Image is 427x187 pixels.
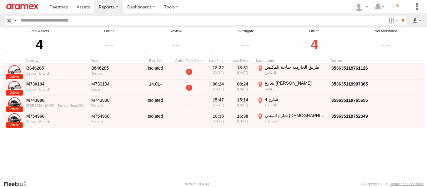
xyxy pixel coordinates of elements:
[210,28,281,34] div: Investigate
[283,34,346,55] div: Click to filter by Offline
[26,81,87,87] a: M730194
[207,58,229,63] div: Click to Sort
[91,120,136,124] div: Renault
[232,80,254,95] div: 08:24 [DATE]
[207,113,229,128] div: 16:38 [DATE]
[186,69,192,75] a: 1
[91,71,136,75] div: Toyota
[26,104,87,107] div: [PERSON_NAME] - Beirout Head Office
[26,97,87,103] a: M743880
[256,113,328,128] label: Click to View Event Location
[210,51,219,55] div: Assets that have not communicated with the server in the last 24hrs
[348,34,424,55] div: Click to filter by Not Monitored
[8,97,21,110] a: Click to View Asset Details
[256,58,328,63] div: Last Location
[352,2,370,12] div: Mazen Siblini
[90,58,137,63] div: Click to Sort
[143,51,152,55] div: Assets that have not communicated at least once with the server in the last 6hrs
[3,34,76,55] div: 4
[3,51,13,55] div: Total number of Enabled and Paused Assets
[256,80,328,95] label: Click to View Event Location
[91,104,136,107] div: Renault
[232,58,254,63] div: Click to Sort
[265,96,327,102] div: شارع 4
[78,34,141,55] div: Click to filter by Online
[186,85,192,91] a: 1
[348,28,424,34] div: Not Monitored
[26,87,87,91] div: Beqaa - Branch
[26,71,87,75] div: Beqaa - Branch
[331,66,368,71] a: Click to View Device Details
[331,81,368,86] a: Click to View Device Details
[265,103,327,107] div: الفياضية
[283,51,292,55] div: Assets that have not communicated at least once with the server in the last 48hrs
[232,96,254,111] div: 15:14 [DATE]
[386,16,399,25] label: Search Filter Options
[6,4,39,9] img: aramex-logo.svg
[185,182,209,186] div: Version: 306.00
[26,120,87,124] div: Beqaa - Branch
[265,64,327,70] div: طريق الحازميه ساحة المكلس
[8,113,21,126] a: Click to View Asset Details
[78,51,87,55] div: Number of assets that have communicated at least once in the last 6hrs
[232,64,254,79] div: 18:31 [DATE]
[256,96,328,111] label: Click to View Event Location
[143,28,208,34] div: Review
[232,113,254,128] div: 16:38 [DATE]
[331,114,368,119] a: Click to View Device Details
[265,71,327,75] div: المكلس
[265,80,327,86] div: شارع [PERSON_NAME]
[390,182,424,186] a: Terms and Conditions
[91,87,136,91] div: Dacia
[8,65,21,78] a: Click to View Asset Details
[13,16,18,25] label: Search Query
[91,97,136,103] div: M743880
[25,58,88,63] div: Click to Sort
[26,65,87,71] a: B646285
[140,58,171,63] div: Batt. (V)
[392,2,402,12] i: ?
[91,81,136,87] div: M730194
[207,80,229,95] div: 08:24 [DATE]
[143,34,208,55] div: Click to filter by Review
[3,181,32,187] a: Visit our Website
[8,81,21,94] a: Click to View Asset Details
[256,64,328,79] label: Click to View Event Location
[361,182,424,186] div: © Copyright 2025 -
[140,80,171,95] div: 14.01
[331,98,368,103] a: Click to View Device Details
[207,96,229,111] div: 15:47 [DATE]
[91,65,136,71] div: B646285
[78,28,141,34] div: Online
[348,51,357,55] div: The health of these assets types is not monitored.
[265,87,327,91] div: جنبلاط
[265,113,327,118] div: شارع المفتي [DEMOGRAPHIC_DATA][PERSON_NAME]
[91,113,136,119] div: M754960
[411,16,422,25] label: Export results as...
[3,28,76,34] div: Total Assets
[330,58,393,63] div: Devices
[265,119,327,123] div: المصيطبة
[210,34,281,55] div: Click to filter by Investigate
[207,64,229,79] div: 18:32 [DATE]
[26,113,87,119] a: M754960
[283,28,346,34] div: Offline
[173,58,205,63] div: Active Fault Count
